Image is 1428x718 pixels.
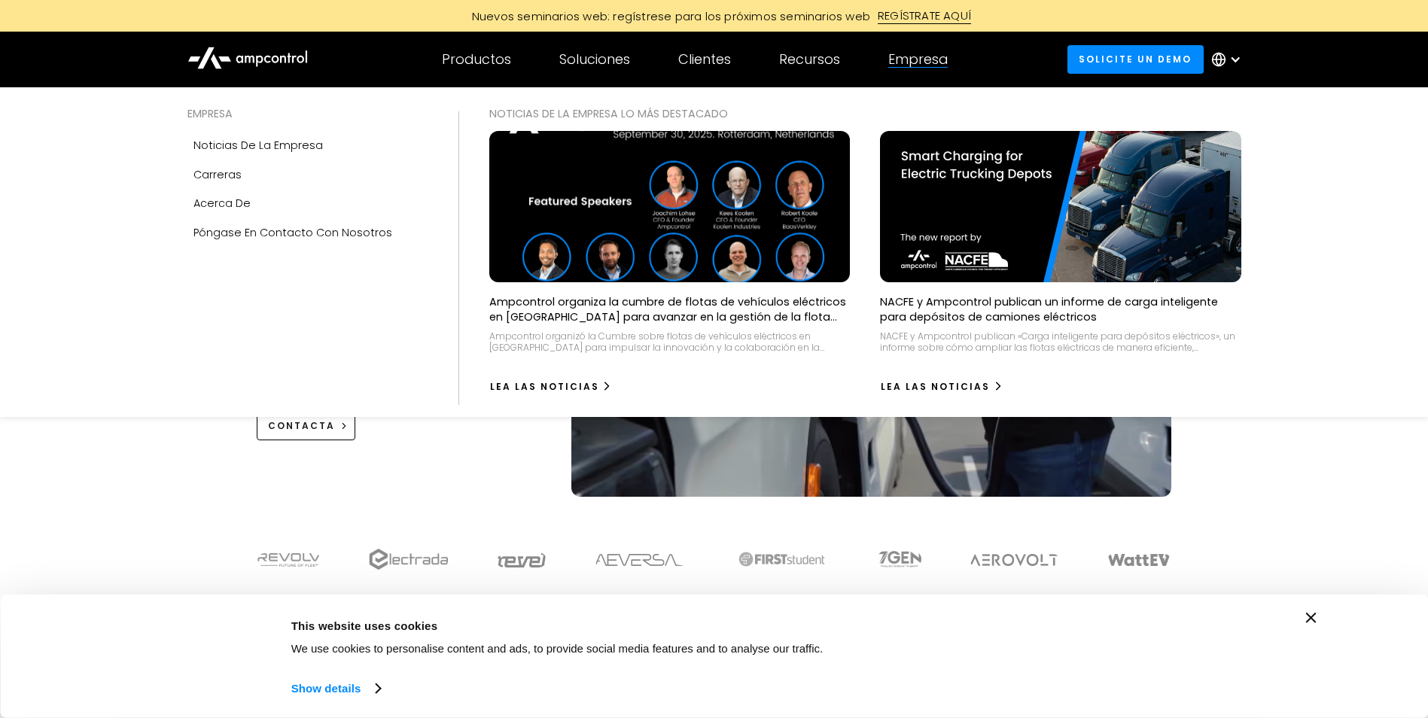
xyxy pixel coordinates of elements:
[187,131,428,160] a: Noticias de la empresa
[257,412,356,440] a: CONTACTA
[559,51,630,68] div: Soluciones
[880,330,1241,354] div: NACFE y Ampcontrol publican «Carga inteligente para depósitos eléctricos», un informe sobre cómo ...
[193,224,392,241] div: Póngase en contacto con nosotros
[291,616,1029,634] div: This website uses cookies
[291,642,824,655] span: We use cookies to personalise content and ads, to provide social media features and to analyse ou...
[187,160,428,189] a: Carreras
[489,294,851,324] p: Ampcontrol organiza la cumbre de flotas de vehículos eléctricos en [GEOGRAPHIC_DATA] para avanzar...
[442,51,511,68] div: Productos
[187,218,428,247] a: Póngase en contacto con nosotros
[187,105,428,122] div: EMPRESA
[678,51,731,68] div: Clientes
[888,51,948,68] div: Empresa
[880,375,1003,399] a: Lea las noticias
[193,137,323,154] div: Noticias de la empresa
[1107,554,1171,566] img: WattEV logo
[268,419,335,433] div: CONTACTA
[878,8,971,24] div: REGÍSTRATE AQUÍ
[489,330,851,354] div: Ampcontrol organizó la Cumbre sobre flotas de vehículos eléctricos en [GEOGRAPHIC_DATA] para impu...
[1067,45,1204,73] a: Solicite un demo
[881,380,990,394] div: Lea las noticias
[779,51,840,68] div: Recursos
[376,8,1053,24] a: Nuevos seminarios web: regístrese para los próximos seminarios webREGÍSTRATE AQUÍ
[490,380,599,394] div: Lea las noticias
[193,195,251,211] div: Acerca de
[1306,613,1317,623] button: Close banner
[970,554,1059,566] img: Aerovolt Logo
[880,294,1241,324] p: NACFE y Ampcontrol publican un informe de carga inteligente para depósitos de camiones eléctricos
[193,166,242,183] div: Carreras
[489,375,613,399] a: Lea las noticias
[291,677,380,700] a: Show details
[457,8,878,24] div: Nuevos seminarios web: regístrese para los próximos seminarios web
[489,105,1241,122] div: NOTICIAS DE LA EMPRESA Lo más destacado
[187,189,428,218] a: Acerca de
[369,549,448,570] img: electrada logo
[1063,613,1278,656] button: Okay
